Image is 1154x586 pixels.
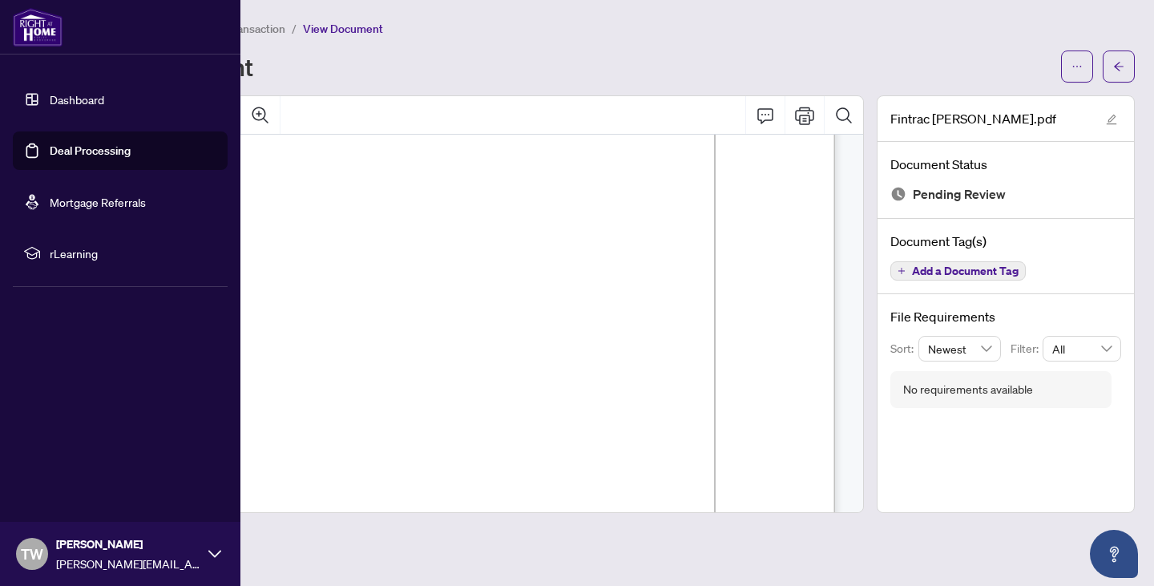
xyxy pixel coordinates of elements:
span: Pending Review [913,184,1006,205]
h4: Document Tag(s) [890,232,1121,251]
span: View Document [303,22,383,36]
span: rLearning [50,245,216,262]
p: Sort: [890,340,918,358]
img: Document Status [890,186,906,202]
span: All [1052,337,1112,361]
h4: File Requirements [890,307,1121,326]
span: TW [21,543,43,565]
span: ellipsis [1071,61,1083,72]
p: Filter: [1011,340,1043,358]
button: Add a Document Tag [890,261,1026,281]
a: Deal Processing [50,143,131,158]
h4: Document Status [890,155,1121,174]
span: [PERSON_NAME][EMAIL_ADDRESS][DOMAIN_NAME] [56,555,200,572]
a: Mortgage Referrals [50,195,146,209]
span: arrow-left [1113,61,1124,72]
span: edit [1106,114,1117,125]
span: Newest [928,337,992,361]
span: [PERSON_NAME] [56,535,200,553]
span: Fintrac [PERSON_NAME].pdf [890,109,1056,128]
span: Add a Document Tag [912,265,1019,277]
img: logo [13,8,63,46]
span: View Transaction [200,22,285,36]
span: plus [898,267,906,275]
button: Open asap [1090,530,1138,578]
div: No requirements available [903,381,1033,398]
a: Dashboard [50,92,104,107]
li: / [292,19,297,38]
